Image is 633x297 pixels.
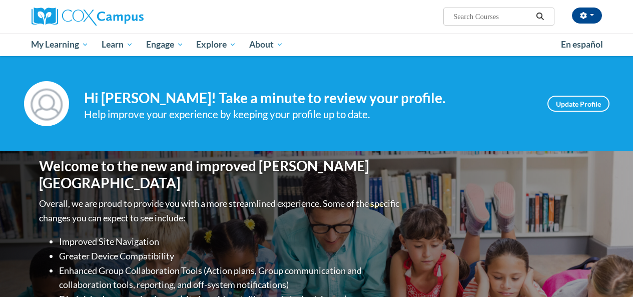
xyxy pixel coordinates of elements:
a: My Learning [25,33,96,56]
span: En español [561,39,603,50]
img: Profile Image [24,81,69,126]
p: Overall, we are proud to provide you with a more streamlined experience. Some of the specific cha... [39,196,402,225]
input: Search Courses [452,11,532,23]
span: Engage [146,39,184,51]
span: About [249,39,283,51]
a: Update Profile [547,96,609,112]
img: Cox Campus [32,8,144,26]
a: Learn [95,33,140,56]
a: En español [554,34,609,55]
a: Cox Campus [32,8,212,26]
a: About [243,33,290,56]
a: Explore [190,33,243,56]
button: Account Settings [572,8,602,24]
a: Engage [140,33,190,56]
li: Improved Site Navigation [59,234,402,249]
span: My Learning [31,39,89,51]
span: Explore [196,39,236,51]
li: Enhanced Group Collaboration Tools (Action plans, Group communication and collaboration tools, re... [59,263,402,292]
iframe: Button to launch messaging window [593,257,625,289]
span: Learn [102,39,133,51]
h4: Hi [PERSON_NAME]! Take a minute to review your profile. [84,90,532,107]
li: Greater Device Compatibility [59,249,402,263]
h1: Welcome to the new and improved [PERSON_NAME][GEOGRAPHIC_DATA] [39,158,402,191]
div: Main menu [24,33,609,56]
div: Help improve your experience by keeping your profile up to date. [84,106,532,123]
button: Search [532,11,547,23]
